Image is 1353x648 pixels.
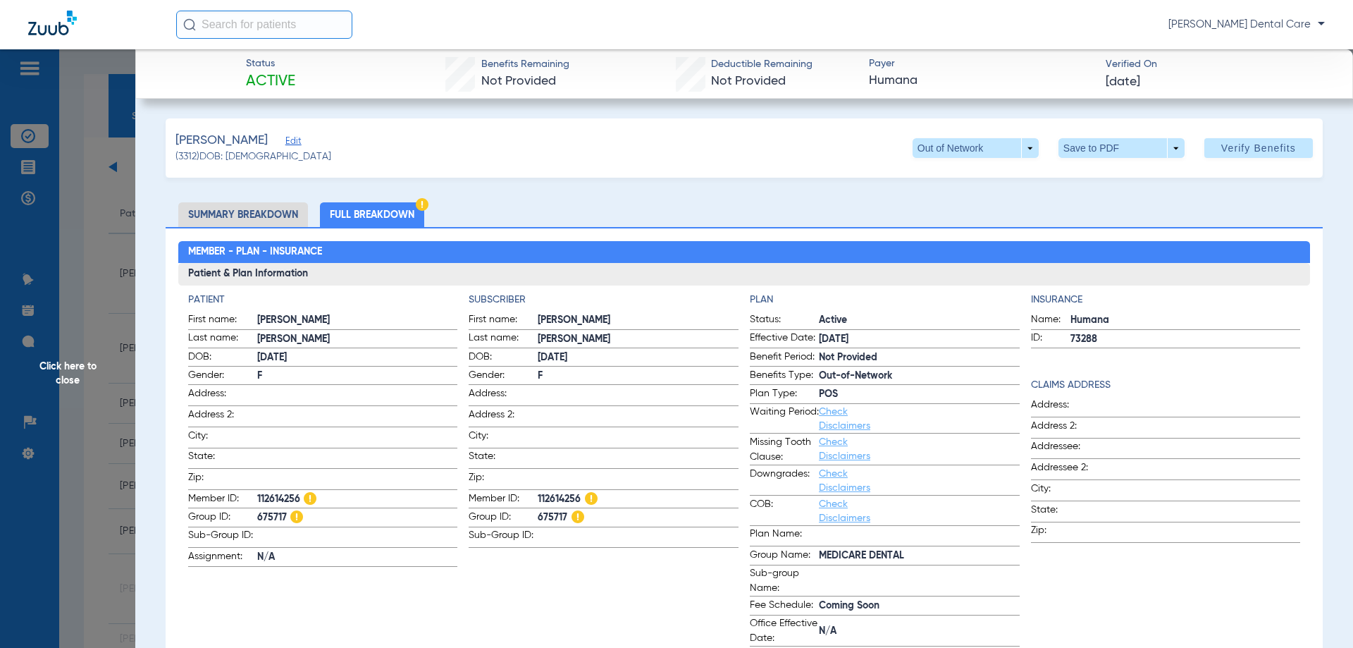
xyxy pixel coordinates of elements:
span: 112614256 [538,492,739,507]
span: First name: [188,312,257,329]
img: Hazard [585,492,598,505]
span: COB: [750,497,819,525]
span: Member ID: [469,491,538,508]
span: Missing Tooth Clause: [750,435,819,465]
span: [DATE] [538,350,739,365]
span: [PERSON_NAME] [538,332,739,347]
span: Address 2: [188,408,257,427]
span: Zip: [469,470,538,489]
span: Effective Date: [750,331,819,348]
a: Check Disclaimers [819,437,870,461]
span: N/A [257,550,458,565]
a: Check Disclaimers [819,407,870,431]
img: Hazard [416,198,428,211]
span: [PERSON_NAME] [175,132,268,149]
li: Full Breakdown [320,202,424,227]
iframe: Chat Widget [1283,580,1353,648]
span: Last name: [469,331,538,348]
span: F [538,369,739,384]
span: Benefits Type: [750,368,819,385]
span: Active [819,313,1020,328]
app-breakdown-title: Insurance [1031,293,1301,307]
span: Gender: [469,368,538,385]
span: Not Provided [711,75,786,87]
span: Address: [1031,398,1100,417]
span: State: [188,449,257,468]
span: Addressee 2: [1031,460,1100,479]
span: [DATE] [819,332,1020,347]
span: Active [246,72,295,92]
span: Addressee: [1031,439,1100,458]
span: Sub-Group ID: [469,528,538,547]
span: Benefits Remaining [481,57,569,72]
span: City: [1031,482,1100,501]
span: City: [469,429,538,448]
h4: Claims Address [1031,378,1301,393]
span: N/A [819,624,1020,639]
button: Save to PDF [1058,138,1185,158]
span: Coming Soon [819,599,1020,613]
span: F [257,369,458,384]
span: MEDICARE DENTAL [819,549,1020,563]
span: Downgrades: [750,467,819,495]
span: DOB: [188,350,257,367]
span: Not Provided [481,75,556,87]
span: State: [1031,503,1100,522]
span: [DATE] [1106,73,1140,91]
span: State: [469,449,538,468]
img: Search Icon [183,18,196,31]
span: Address: [188,386,257,405]
span: 675717 [257,511,458,525]
li: Summary Breakdown [178,202,308,227]
span: Sub-group Name: [750,566,819,596]
span: POS [819,387,1020,402]
span: Assignment: [188,549,257,566]
span: [PERSON_NAME] [257,332,458,347]
span: Not Provided [819,350,1020,365]
span: Out-of-Network [819,369,1020,384]
span: Address 2: [1031,419,1100,438]
span: First name: [469,312,538,329]
span: Humana [869,72,1094,90]
a: Check Disclaimers [819,469,870,493]
h4: Patient [188,293,458,307]
span: [PERSON_NAME] [538,313,739,328]
span: Edit [285,136,298,149]
span: [DATE] [257,350,458,365]
img: Hazard [572,511,584,523]
span: Plan Type: [750,386,819,403]
span: Name: [1031,312,1070,329]
span: Verify Benefits [1221,142,1296,154]
span: 73288 [1070,332,1301,347]
span: [PERSON_NAME] Dental Care [1168,18,1325,32]
span: DOB: [469,350,538,367]
span: [PERSON_NAME] [257,313,458,328]
span: Last name: [188,331,257,348]
span: Member ID: [188,491,257,508]
span: Group ID: [469,510,538,527]
span: Waiting Period: [750,405,819,433]
span: Group Name: [750,548,819,565]
span: Gender: [188,368,257,385]
span: Deductible Remaining [711,57,813,72]
h4: Plan [750,293,1020,307]
span: Sub-Group ID: [188,528,257,547]
span: Office Effective Date: [750,616,819,646]
img: Zuub Logo [28,11,77,35]
img: Hazard [304,492,316,505]
span: Group ID: [188,510,257,527]
span: 675717 [538,511,739,525]
span: City: [188,429,257,448]
span: Plan Name: [750,527,819,546]
a: Check Disclaimers [819,499,870,523]
span: ID: [1031,331,1070,348]
button: Out of Network [913,138,1039,158]
span: Humana [1070,313,1301,328]
h2: Member - Plan - Insurance [178,241,1311,264]
h4: Subscriber [469,293,739,307]
span: Payer [869,56,1094,71]
img: Hazard [290,511,303,523]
